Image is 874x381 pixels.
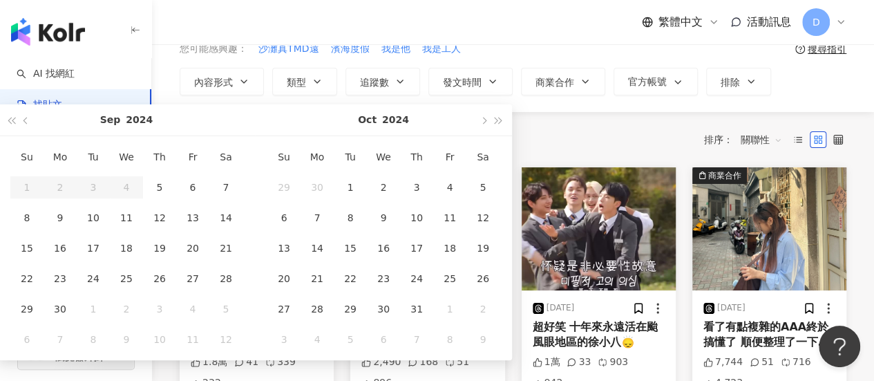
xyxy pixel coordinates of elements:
div: 22 [16,268,38,290]
span: 官方帳號 [628,76,667,87]
div: 8 [82,328,104,351]
th: Su [10,142,44,172]
div: 24 [406,268,428,290]
td: 2024-10-03 [143,294,176,324]
td: 2024-10-13 [267,233,301,263]
td: 2024-10-06 [10,324,44,355]
td: 2024-10-26 [466,263,500,294]
div: 5 [339,328,361,351]
span: 活動訊息 [747,15,791,28]
td: 2024-10-11 [176,324,209,355]
div: 9 [49,207,71,229]
div: 5 [149,176,171,198]
div: 11 [439,207,461,229]
th: Mo [44,142,77,172]
div: 20 [182,237,204,259]
div: 25 [439,268,461,290]
td: 2024-11-08 [433,324,466,355]
button: 官方帳號 [614,68,698,95]
div: 33 [567,355,591,369]
td: 2024-10-23 [367,263,400,294]
button: Oct [358,104,377,136]
div: 23 [372,268,395,290]
td: 2024-09-13 [176,203,209,233]
div: 2 [372,176,395,198]
div: 30 [372,298,395,320]
td: 2024-09-22 [10,263,44,294]
th: Th [143,142,176,172]
div: 21 [306,268,328,290]
td: 2024-11-02 [466,294,500,324]
div: 10 [82,207,104,229]
button: 商業合作 [521,68,605,95]
div: 903 [598,355,628,369]
td: 2024-10-25 [433,263,466,294]
div: 27 [273,298,295,320]
div: 16 [372,237,395,259]
div: 24 [82,268,104,290]
div: 10 [406,207,428,229]
div: 8 [16,207,38,229]
div: 17 [82,237,104,259]
span: 繁體中文 [658,15,703,30]
td: 2024-09-27 [176,263,209,294]
th: We [110,142,143,172]
td: 2024-10-04 [433,172,466,203]
div: 看了有點複雜的AAA終於搞懂了 順便整理了一下，如果有理解錯誤也歡迎糾正 🔹12/6（六） AAA頒獎典禮 有表演+有合作舞台+頒獎典禮 售票時間： 9/6（六） 13:00 interpark... [703,319,835,351]
div: 30 [306,176,328,198]
td: 2024-09-18 [110,233,143,263]
td: 2024-10-03 [400,172,433,203]
div: 2 [472,298,494,320]
div: 15 [339,237,361,259]
div: 4 [182,298,204,320]
div: 7 [306,207,328,229]
td: 2024-09-14 [209,203,243,233]
div: 11 [115,207,137,229]
td: 2024-11-05 [334,324,367,355]
td: 2024-10-02 [110,294,143,324]
button: 2024 [126,104,153,136]
div: 搜尋指引 [808,44,846,55]
td: 2024-10-17 [400,233,433,263]
td: 2024-10-19 [466,233,500,263]
div: 1 [82,298,104,320]
button: 發文時間 [428,68,513,95]
td: 2024-09-19 [143,233,176,263]
div: 28 [306,298,328,320]
td: 2024-10-18 [433,233,466,263]
th: Sa [466,142,500,172]
td: 2024-10-07 [44,324,77,355]
div: 7 [406,328,428,351]
div: 26 [472,268,494,290]
td: 2024-10-12 [466,203,500,233]
div: 2,490 [361,355,401,369]
td: 2024-10-05 [209,294,243,324]
button: 排除 [706,68,771,95]
span: 沙灘真TMD遠 [258,42,319,56]
button: 濱海度假 [330,41,370,57]
div: 12 [472,207,494,229]
td: 2024-09-15 [10,233,44,263]
td: 2024-09-06 [176,172,209,203]
div: 14 [215,207,237,229]
button: Sep [100,104,121,136]
iframe: Help Scout Beacon - Open [819,326,860,367]
div: 30 [49,298,71,320]
div: 21 [215,237,237,259]
th: Su [267,142,301,172]
td: 2024-09-10 [77,203,110,233]
a: searchAI 找網紅 [17,67,75,81]
div: 8 [439,328,461,351]
div: 25 [115,268,137,290]
div: 8 [339,207,361,229]
td: 2024-11-03 [267,324,301,355]
div: 3 [273,328,295,351]
td: 2024-09-25 [110,263,143,294]
div: 13 [182,207,204,229]
td: 2024-09-09 [44,203,77,233]
td: 2024-10-28 [301,294,334,324]
td: 2024-10-10 [400,203,433,233]
td: 2024-10-27 [267,294,301,324]
div: 168 [408,355,438,369]
span: 發文時間 [443,77,482,88]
